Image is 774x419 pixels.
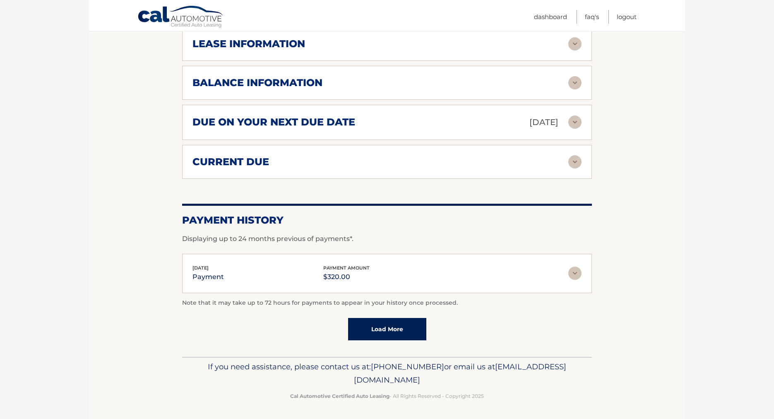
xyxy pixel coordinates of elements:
[192,156,269,168] h2: current due
[529,115,558,130] p: [DATE]
[192,271,224,283] p: payment
[323,265,370,271] span: payment amount
[585,10,599,24] a: FAQ's
[568,76,582,89] img: accordion-rest.svg
[617,10,637,24] a: Logout
[187,360,587,387] p: If you need assistance, please contact us at: or email us at
[192,77,322,89] h2: balance information
[568,116,582,129] img: accordion-rest.svg
[568,37,582,51] img: accordion-rest.svg
[568,155,582,169] img: accordion-rest.svg
[371,362,444,371] span: [PHONE_NUMBER]
[192,38,305,50] h2: lease information
[192,265,209,271] span: [DATE]
[182,298,592,308] p: Note that it may take up to 72 hours for payments to appear in your history once processed.
[192,116,355,128] h2: due on your next due date
[182,214,592,226] h2: Payment History
[290,393,389,399] strong: Cal Automotive Certified Auto Leasing
[568,267,582,280] img: accordion-rest.svg
[187,392,587,400] p: - All Rights Reserved - Copyright 2025
[348,318,426,340] a: Load More
[137,5,224,29] a: Cal Automotive
[323,271,370,283] p: $320.00
[534,10,567,24] a: Dashboard
[182,234,592,244] p: Displaying up to 24 months previous of payments*.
